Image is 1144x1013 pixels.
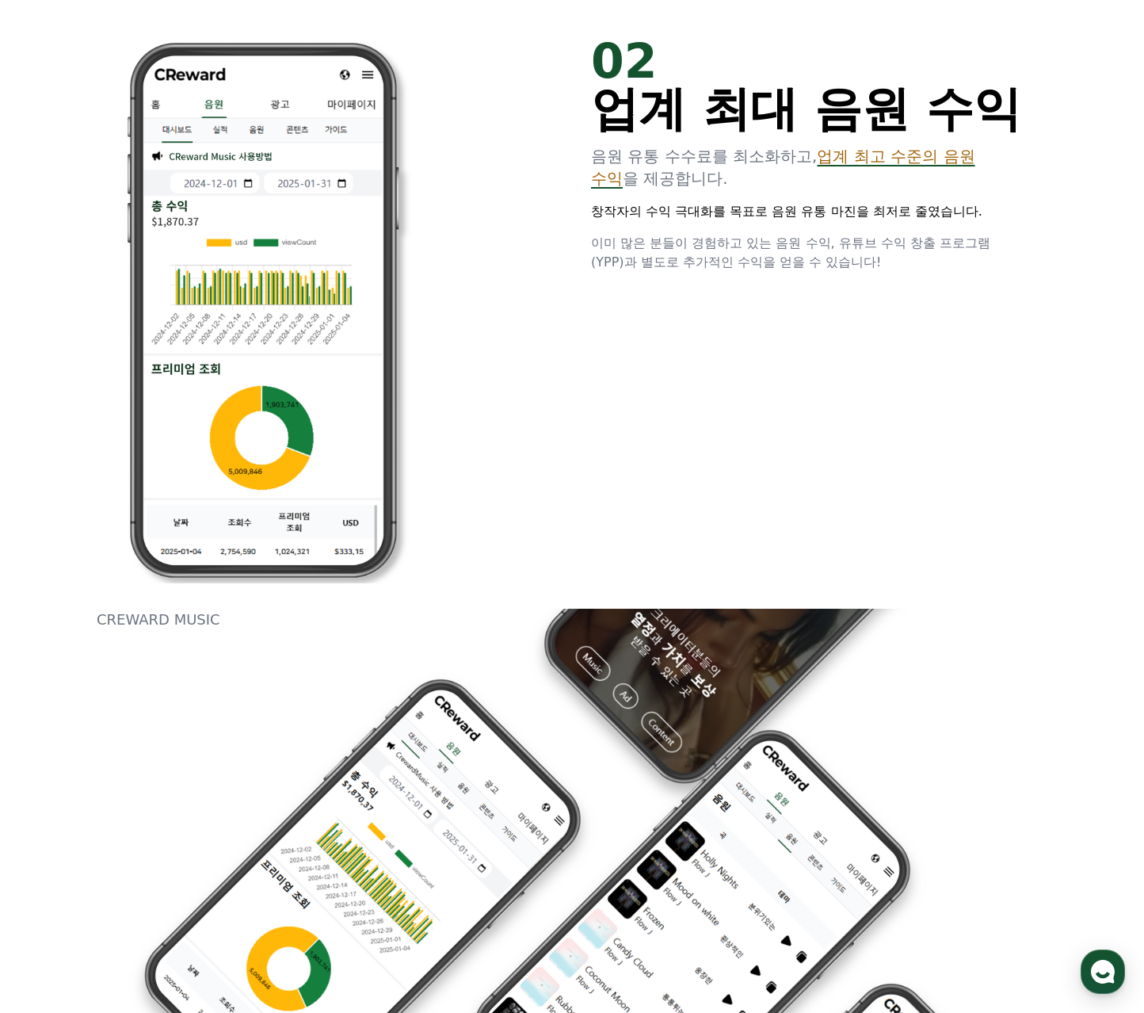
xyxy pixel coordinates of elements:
img: 3.png [33,37,464,583]
span: 이미 많은 분들이 경험하고 있는 음원 수익, 유튜브 수익 창출 프로그램(YPP)과 별도로 추가적인 수익을 얻을 수 있습니다! [591,235,990,269]
a: 대화 [105,503,204,542]
span: 홈 [50,526,59,539]
a: 설정 [204,503,304,542]
a: 홈 [5,503,105,542]
span: 업계 최고 수준의 음원 수익 [591,147,975,188]
span: 업계 최대 음원 수익 [591,81,1021,136]
p: 음원 유통 수수료를 최소화하고, 을 제공합니다. [591,145,1022,189]
div: 02 [591,37,1022,85]
p: 창작자의 수익 극대화를 목표로 음원 유통 마진을 최저로 줄였습니다. [591,202,1022,221]
span: 대화 [145,527,164,540]
span: 설정 [245,526,264,539]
